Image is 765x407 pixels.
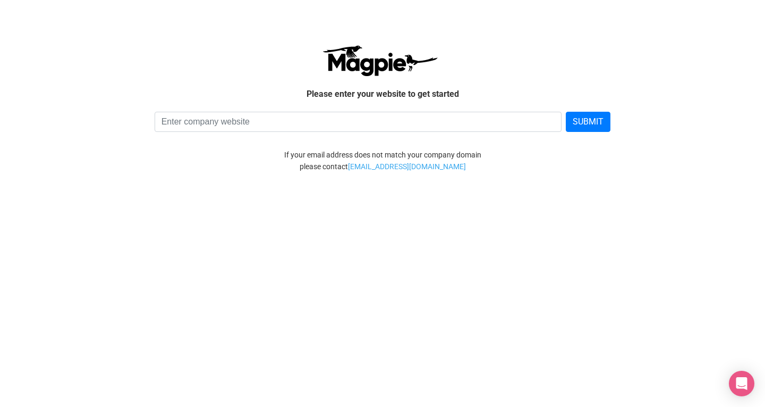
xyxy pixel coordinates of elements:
img: logo-ab69f6fb50320c5b225c76a69d11143b.png [320,45,439,77]
p: Please enter your website to get started [85,87,680,101]
div: please contact [77,161,688,172]
button: SUBMIT [566,112,610,132]
input: Enter company website [155,112,562,132]
a: [EMAIL_ADDRESS][DOMAIN_NAME] [348,161,466,172]
div: If your email address does not match your company domain [77,149,688,161]
div: Open Intercom Messenger [729,371,754,396]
